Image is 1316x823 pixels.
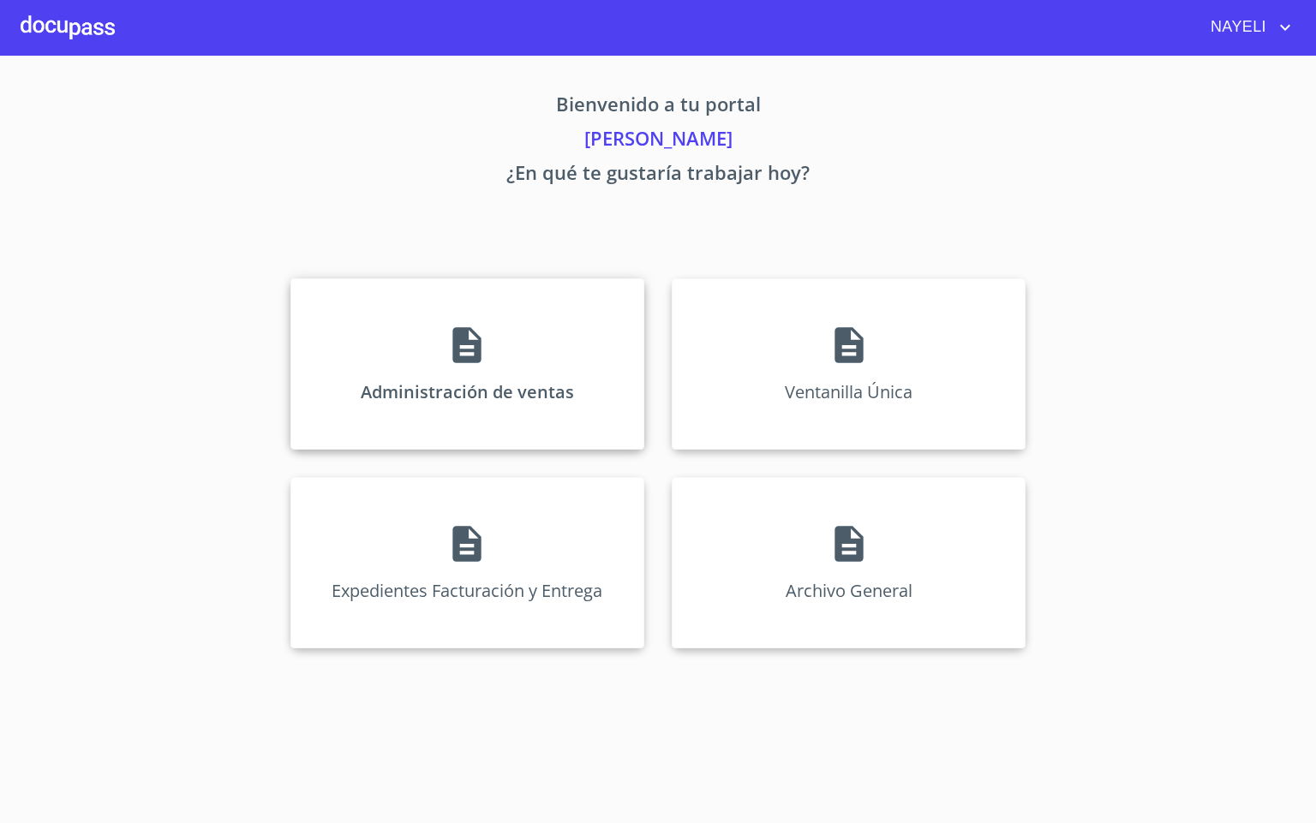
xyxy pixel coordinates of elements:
[361,380,574,403] p: Administración de ventas
[130,158,1186,193] p: ¿En qué te gustaría trabajar hoy?
[786,579,912,602] p: Archivo General
[130,124,1186,158] p: [PERSON_NAME]
[332,579,602,602] p: Expedientes Facturación y Entrega
[1198,14,1295,41] button: account of current user
[785,380,912,403] p: Ventanilla Única
[1198,14,1275,41] span: NAYELI
[130,90,1186,124] p: Bienvenido a tu portal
